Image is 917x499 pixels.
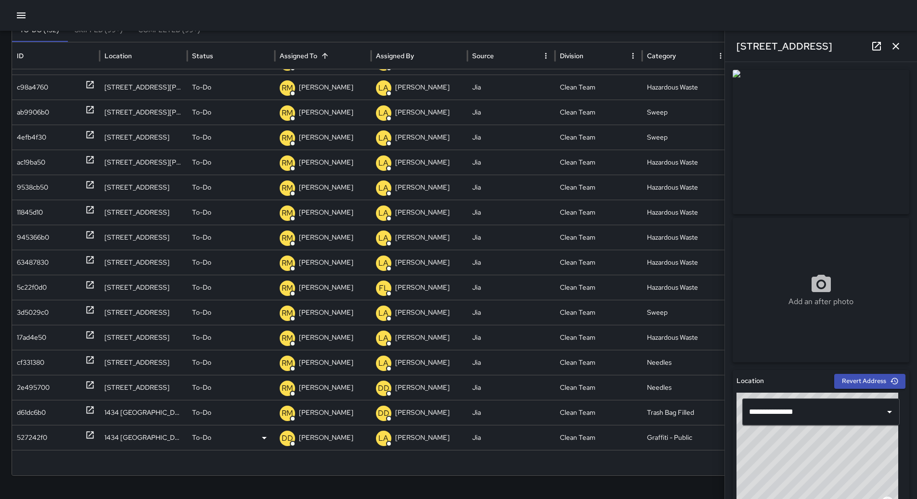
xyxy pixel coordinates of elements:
p: RM [282,383,293,394]
p: [PERSON_NAME] [299,300,353,325]
div: 100 Van Ness Avenue [100,150,187,175]
p: To-Do [192,225,211,250]
div: 1645 Market Street [100,225,187,250]
div: Jia [467,125,555,150]
p: [PERSON_NAME] [395,375,450,400]
button: Sort [318,49,332,63]
div: Jia [467,400,555,425]
div: Hazardous Waste [642,175,730,200]
p: [PERSON_NAME] [299,200,353,225]
div: 55 South Van Ness Avenue [100,75,187,100]
div: Needles [642,350,730,375]
div: 3d5029c0 [17,300,49,325]
div: Hazardous Waste [642,325,730,350]
p: [PERSON_NAME] [395,300,450,325]
p: To-Do [192,400,211,425]
div: ac19ba50 [17,150,45,175]
div: Clean Team [555,425,643,450]
div: 2e495700 [17,375,50,400]
button: Source column menu [539,49,553,63]
div: 50 Fell Street [100,175,187,200]
p: RM [282,182,293,194]
div: c98a4760 [17,75,48,100]
p: [PERSON_NAME] [395,100,450,125]
p: DD [378,408,389,419]
div: Clean Team [555,350,643,375]
div: Jia [467,225,555,250]
div: Hazardous Waste [642,200,730,225]
p: DD [282,433,293,444]
p: [PERSON_NAME] [299,275,353,300]
div: Trash Bag Filled [642,400,730,425]
div: Clean Team [555,75,643,100]
div: Hazardous Waste [642,275,730,300]
div: Source [472,51,494,60]
div: 1434 Market Street [100,400,187,425]
div: 527242f0 [17,425,47,450]
button: Division column menu [626,49,640,63]
p: To-Do [192,325,211,350]
div: 9538cb50 [17,175,48,200]
p: [PERSON_NAME] [395,275,450,300]
p: RM [282,207,293,219]
div: Jia [467,350,555,375]
p: [PERSON_NAME] [299,125,353,150]
p: LA [378,333,388,344]
div: Sweep [642,100,730,125]
p: RM [282,408,293,419]
div: Jia [467,425,555,450]
p: To-Do [192,125,211,150]
div: Clean Team [555,400,643,425]
p: [PERSON_NAME] [299,375,353,400]
p: LA [378,182,388,194]
div: Jia [467,275,555,300]
div: Jia [467,300,555,325]
div: Graffiti - Public [642,425,730,450]
p: [PERSON_NAME] [299,75,353,100]
div: 1600 Market Street [100,250,187,275]
div: Clean Team [555,250,643,275]
div: 11845d10 [17,200,43,225]
div: 5c22f0d0 [17,275,47,300]
div: Jia [467,175,555,200]
p: To-Do [192,150,211,175]
div: Clean Team [555,175,643,200]
p: DD [378,383,389,394]
div: 1434 Market Street [100,425,187,450]
p: [PERSON_NAME] [395,200,450,225]
div: 20 12th Street [100,350,187,375]
p: RM [282,257,293,269]
div: ID [17,51,24,60]
div: cf331380 [17,350,44,375]
div: 17ad4e50 [17,325,46,350]
div: Jia [467,75,555,100]
p: [PERSON_NAME] [299,225,353,250]
div: Clean Team [555,275,643,300]
div: Assigned By [376,51,414,60]
p: [PERSON_NAME] [299,250,353,275]
button: Category column menu [714,49,727,63]
p: [PERSON_NAME] [299,175,353,200]
p: To-Do [192,275,211,300]
div: Sweep [642,300,730,325]
div: Jia [467,375,555,400]
p: [PERSON_NAME] [395,75,450,100]
p: [PERSON_NAME] [299,425,353,450]
p: To-Do [192,375,211,400]
div: Clean Team [555,200,643,225]
p: FL [379,282,388,294]
div: Clean Team [555,100,643,125]
div: 1586 Market Street [100,325,187,350]
p: LA [378,232,388,244]
p: To-Do [192,350,211,375]
div: 1633 Market Street [100,275,187,300]
div: Jia [467,200,555,225]
p: To-Do [192,100,211,125]
div: 1600 Market Street [100,300,187,325]
p: To-Do [192,200,211,225]
div: Clean Team [555,375,643,400]
div: Clean Team [555,150,643,175]
p: [PERSON_NAME] [299,100,353,125]
p: [PERSON_NAME] [395,175,450,200]
div: Hazardous Waste [642,150,730,175]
